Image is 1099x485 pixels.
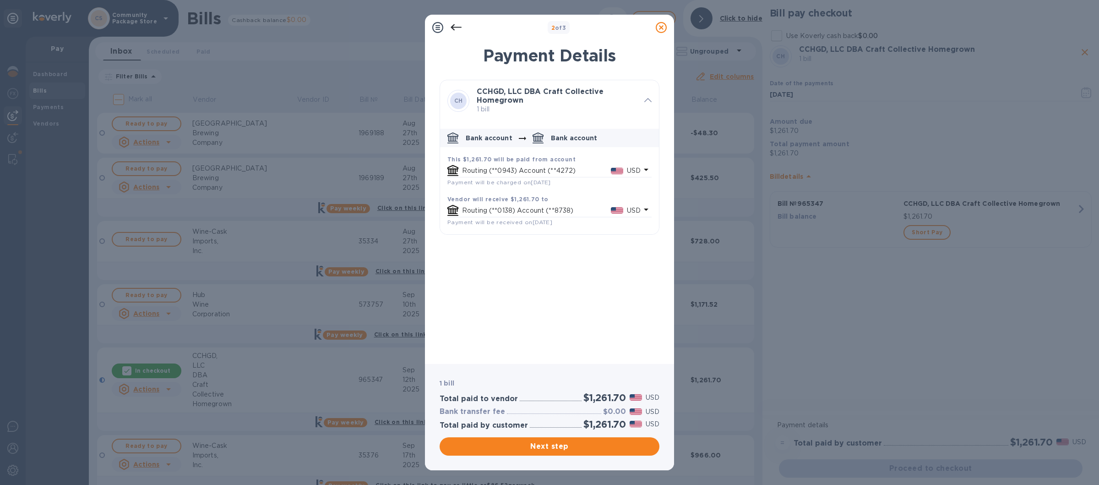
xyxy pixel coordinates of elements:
[630,394,642,401] img: USD
[477,87,604,105] b: CCHGD, LLC DBA Craft Collective Homegrown
[603,408,626,416] h3: $0.00
[440,395,518,403] h3: Total paid to vendor
[440,80,659,121] div: CHCCHGD, LLC DBA Craft Collective Homegrown 1 bill
[440,46,659,65] h1: Payment Details
[627,206,641,215] p: USD
[447,219,552,226] span: Payment will be received on [DATE]
[440,408,505,416] h3: Bank transfer fee
[440,125,659,234] div: default-method
[447,196,549,203] b: Vendor will receive $1,261.70 to
[630,408,642,415] img: USD
[440,380,454,387] b: 1 bill
[583,392,626,403] h2: $1,261.70
[447,441,652,452] span: Next step
[447,156,576,163] b: This $1,261.70 will be paid from account
[440,437,659,456] button: Next step
[466,133,512,143] p: Bank account
[646,419,659,429] p: USD
[583,419,626,430] h2: $1,261.70
[611,207,623,214] img: USD
[551,24,566,31] b: of 3
[454,97,463,104] b: CH
[646,393,659,402] p: USD
[611,168,623,174] img: USD
[477,105,637,114] p: 1 bill
[462,206,611,215] p: Routing (**0138) Account (**8738)
[627,166,641,176] p: USD
[447,179,551,186] span: Payment will be charged on [DATE]
[551,133,598,143] p: Bank account
[440,421,528,430] h3: Total paid by customer
[551,24,555,31] span: 2
[630,421,642,427] img: USD
[462,166,611,176] p: Routing (**0943) Account (**4272)
[646,407,659,417] p: USD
